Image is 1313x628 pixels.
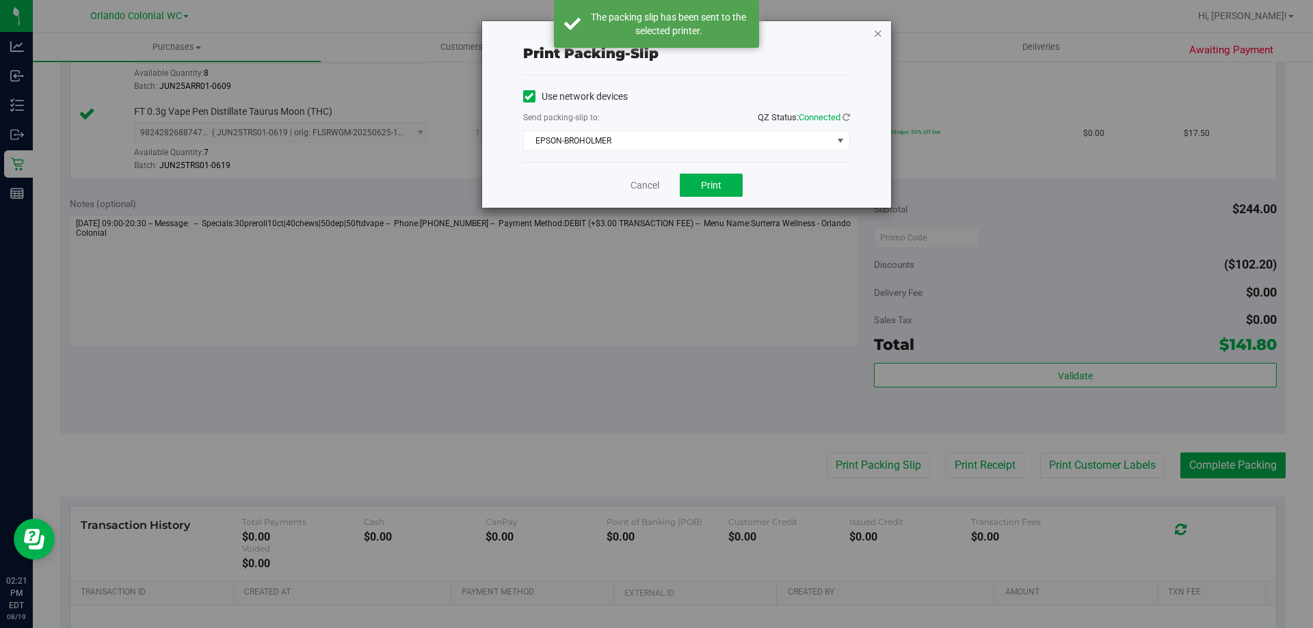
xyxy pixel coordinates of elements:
[588,10,749,38] div: The packing slip has been sent to the selected printer.
[680,174,743,197] button: Print
[524,131,832,150] span: EPSON-BROHOLMER
[701,180,721,191] span: Print
[799,112,840,122] span: Connected
[523,111,600,124] label: Send packing-slip to:
[523,45,659,62] span: Print packing-slip
[758,112,850,122] span: QZ Status:
[523,90,628,104] label: Use network devices
[14,519,55,560] iframe: Resource center
[631,178,659,193] a: Cancel
[832,131,849,150] span: select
